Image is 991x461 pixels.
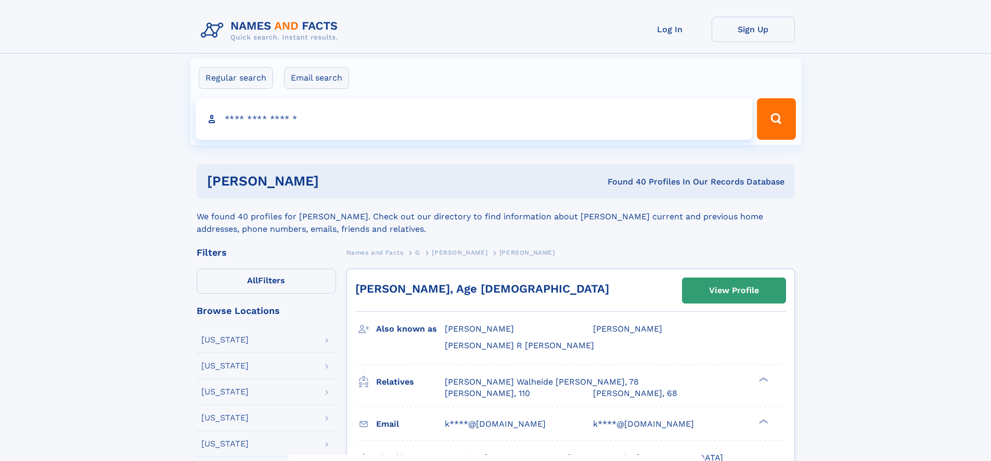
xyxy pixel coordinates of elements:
[445,324,514,334] span: [PERSON_NAME]
[376,320,445,338] h3: Also known as
[199,67,273,89] label: Regular search
[445,388,530,399] a: [PERSON_NAME], 110
[756,376,769,383] div: ❯
[201,440,249,448] div: [US_STATE]
[196,98,753,140] input: search input
[756,418,769,425] div: ❯
[415,249,420,256] span: G
[197,248,336,257] div: Filters
[201,362,249,370] div: [US_STATE]
[197,17,346,45] img: Logo Names and Facts
[376,415,445,433] h3: Email
[207,175,464,188] h1: [PERSON_NAME]
[593,324,662,334] span: [PERSON_NAME]
[415,246,420,259] a: G
[593,388,677,399] a: [PERSON_NAME], 68
[284,67,349,89] label: Email search
[432,246,487,259] a: [PERSON_NAME]
[683,278,786,303] a: View Profile
[712,17,795,42] a: Sign Up
[197,198,795,235] div: We found 40 profiles for [PERSON_NAME]. Check out our directory to find information about [PERSON...
[709,279,759,302] div: View Profile
[628,17,712,42] a: Log In
[463,176,784,188] div: Found 40 Profiles In Our Records Database
[197,269,336,294] label: Filters
[432,249,487,256] span: [PERSON_NAME]
[757,98,795,140] button: Search Button
[346,246,404,259] a: Names and Facts
[376,373,445,391] h3: Relatives
[247,275,258,285] span: All
[445,376,639,388] a: [PERSON_NAME] Walheide [PERSON_NAME], 78
[201,388,249,396] div: [US_STATE]
[197,306,336,315] div: Browse Locations
[499,249,555,256] span: [PERSON_NAME]
[201,336,249,344] div: [US_STATE]
[201,414,249,422] div: [US_STATE]
[445,340,594,350] span: [PERSON_NAME] R [PERSON_NAME]
[355,282,609,295] a: [PERSON_NAME], Age [DEMOGRAPHIC_DATA]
